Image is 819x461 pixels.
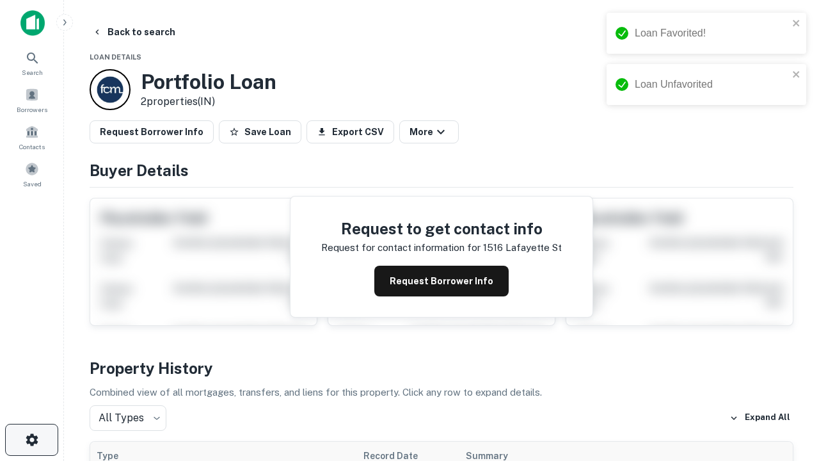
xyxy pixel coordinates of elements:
button: Export CSV [306,120,394,143]
iframe: Chat Widget [755,318,819,379]
h3: Portfolio Loan [141,70,276,94]
span: Borrowers [17,104,47,115]
p: 1516 lafayette st [483,240,562,255]
button: Request Borrower Info [374,266,509,296]
button: close [792,69,801,81]
span: Contacts [19,142,45,152]
button: close [792,18,801,30]
div: Loan Unfavorited [635,77,788,92]
span: Saved [23,179,42,189]
span: Search [22,67,43,77]
button: More [399,120,459,143]
a: Search [4,45,60,80]
h4: Property History [90,357,793,380]
button: Request Borrower Info [90,120,214,143]
a: Contacts [4,120,60,154]
h4: Request to get contact info [321,217,562,240]
button: Expand All [726,408,793,428]
div: All Types [90,405,166,431]
p: Combined view of all mortgages, transfers, and liens for this property. Click any row to expand d... [90,385,793,400]
img: capitalize-icon.png [20,10,45,36]
h4: Buyer Details [90,159,793,182]
button: Back to search [87,20,180,44]
p: 2 properties (IN) [141,94,276,109]
a: Borrowers [4,83,60,117]
div: Loan Favorited! [635,26,788,41]
p: Request for contact information for [321,240,481,255]
span: Loan Details [90,53,141,61]
a: Saved [4,157,60,191]
button: Save Loan [219,120,301,143]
